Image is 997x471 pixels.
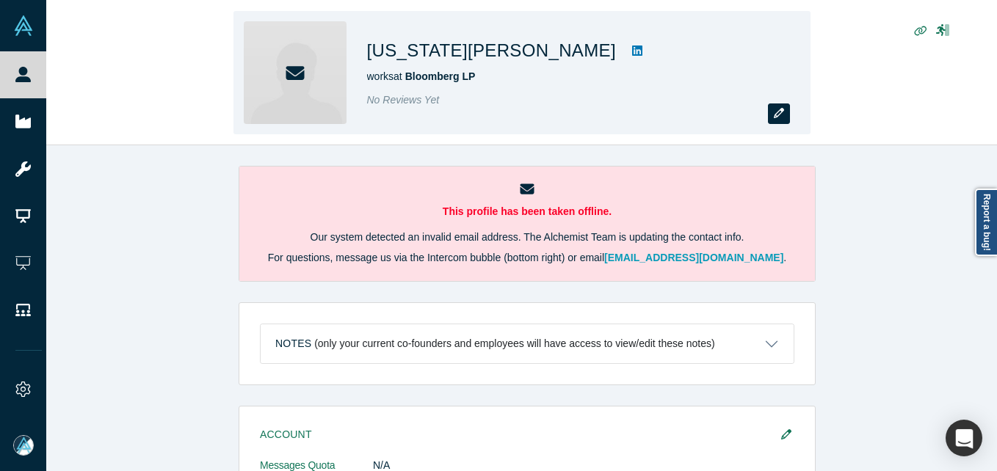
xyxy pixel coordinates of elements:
[314,337,715,350] p: (only your current co-founders and employees will have access to view/edit these notes)
[260,204,794,219] p: This profile has been taken offline.
[260,427,774,442] h3: Account
[367,70,476,82] span: works at
[13,435,34,456] img: Mia Scott's Account
[604,252,783,263] a: [EMAIL_ADDRESS][DOMAIN_NAME]
[367,37,616,64] h1: [US_STATE][PERSON_NAME]
[260,250,794,266] p: For questions, message us via the Intercom bubble (bottom right) or email .
[275,336,311,351] h3: Notes
[405,70,476,82] a: Bloomberg LP
[367,94,440,106] span: No Reviews Yet
[260,230,794,245] p: Our system detected an invalid email address. The Alchemist Team is updating the contact info.
[13,15,34,36] img: Alchemist Vault Logo
[261,324,794,363] button: Notes (only your current co-founders and employees will have access to view/edit these notes)
[975,189,997,256] a: Report a bug!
